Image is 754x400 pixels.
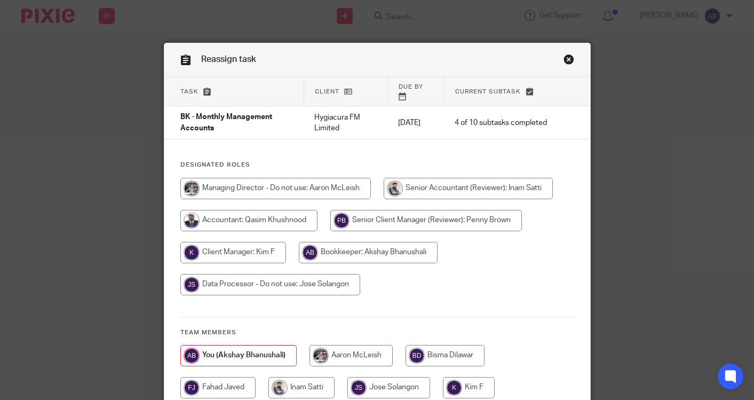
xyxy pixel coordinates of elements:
span: Due by [399,84,423,90]
td: 4 of 10 subtasks completed [444,106,558,139]
p: Hygiacura FM Limited [314,112,377,134]
span: Current subtask [455,89,521,95]
span: Client [315,89,339,95]
span: BK - Monthly Management Accounts [180,114,272,132]
p: [DATE] [398,117,433,128]
a: Close this dialog window [563,54,574,68]
span: Task [180,89,199,95]
h4: Designated Roles [180,161,574,169]
span: Reassign task [201,55,256,64]
h4: Team members [180,328,574,337]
